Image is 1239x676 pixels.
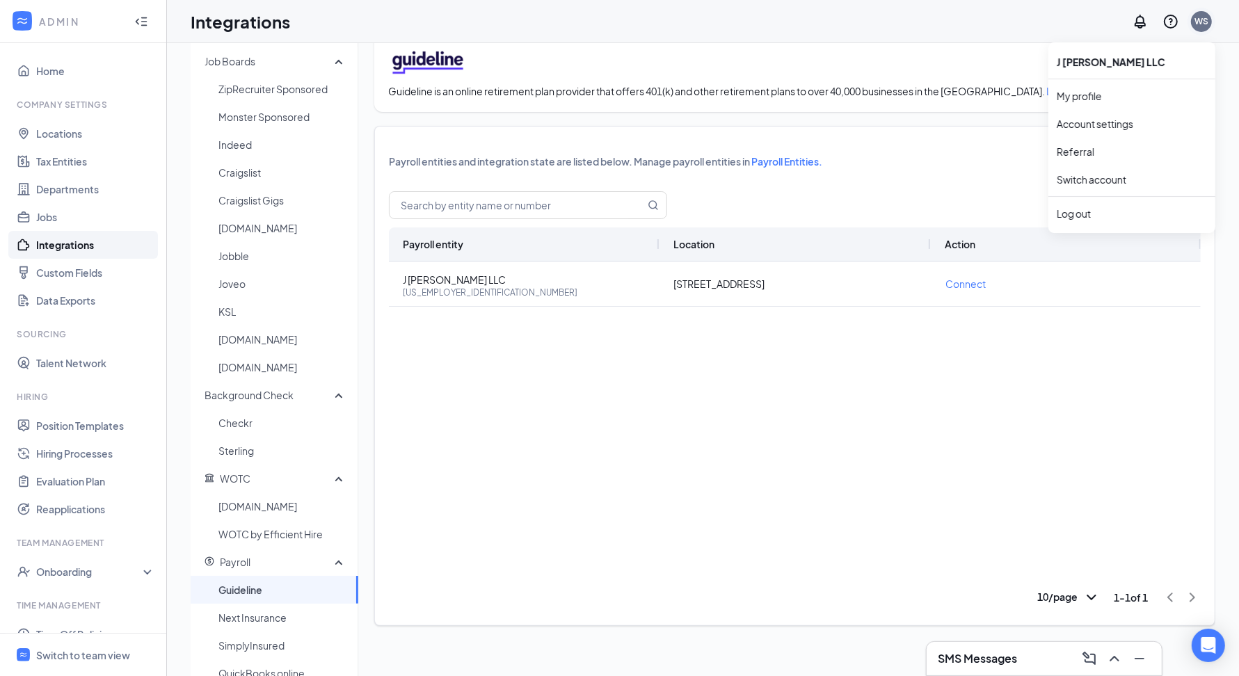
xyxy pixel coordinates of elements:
span: Joveo [218,270,347,298]
svg: MagnifyingGlass [648,200,659,211]
div: 1 - 1 of 1 [1114,590,1148,605]
a: Home [36,57,155,85]
a: Payroll Entities. [751,155,822,168]
a: Switch account [1057,173,1126,186]
span: Payroll [220,556,250,568]
span: Craigslist Gigs [218,186,347,214]
a: Custom Fields [36,259,155,287]
div: ADMIN [39,15,122,29]
div: J [PERSON_NAME] LLC [403,273,646,287]
button: Connect [945,273,1000,295]
a: Talent Network [36,349,155,377]
span: Checkr [218,409,347,437]
span: [STREET_ADDRESS] [673,277,765,290]
span: WOTC [220,472,250,485]
span: [DOMAIN_NAME] [218,353,347,381]
div: Log out [1057,207,1207,220]
img: guideline-logo [388,47,473,76]
span: Sterling [218,437,347,465]
span: [DOMAIN_NAME] [218,325,347,353]
button: Minimize [1128,647,1151,670]
div: Open Intercom Messenger [1192,629,1225,662]
div: 10 / page [1037,589,1100,606]
span: [DOMAIN_NAME] [218,492,347,520]
svg: DollarCircle [205,556,214,566]
a: Integrations [36,231,155,259]
a: Locations [36,120,155,147]
a: Data Exports [36,287,155,314]
a: Time Off Policies [36,620,155,648]
svg: Notifications [1132,13,1149,30]
span: Background Check [205,389,294,401]
div: Team Management [17,537,152,549]
svg: WorkstreamLogo [15,14,29,28]
button: ComposeMessage [1078,647,1101,670]
span: Jobble [218,242,347,270]
span: Guideline [218,576,347,604]
span: Craigslist [218,159,347,186]
span: Payroll entity [403,238,463,250]
span: Payroll entities and integration state are listed below. Manage payroll entities in [389,155,822,168]
svg: ChevronDown [1083,589,1100,606]
a: Position Templates [36,412,155,440]
a: Reapplications [36,495,155,523]
div: J [PERSON_NAME] LLC [1048,48,1215,76]
a: Tax Entities [36,147,155,175]
span: Connect [945,279,986,289]
svg: Collapse [134,15,148,29]
a: My profile [1057,89,1207,103]
a: Referral [1057,145,1207,159]
a: Jobs [36,203,155,231]
div: Company Settings [17,99,152,111]
div: Hiring [17,391,152,403]
span: Indeed [218,131,347,159]
div: Sourcing [17,328,152,340]
span: [DOMAIN_NAME] [218,214,347,242]
svg: ComposeMessage [1081,650,1098,667]
span: SimplyInsured [218,631,347,659]
span: KSL [218,298,347,325]
div: WS [1194,15,1208,27]
a: Departments [36,175,155,203]
a: Account settings [1057,117,1207,131]
div: Switch to team view [36,648,130,662]
svg: ChevronUp [1106,650,1123,667]
input: Search by entity name or number [390,192,628,218]
span: Monster Sponsored [218,103,347,131]
span: Action [945,238,975,250]
span: Next Insurance [218,604,347,631]
svg: WorkstreamLogo [19,650,28,659]
span: Location [673,238,714,250]
div: Guideline is an online retirement plan provider that offers 401(k) and other retirement plans to ... [388,84,1201,98]
h1: Integrations [191,10,290,33]
button: ChevronUp [1103,647,1126,670]
svg: Minimize [1131,650,1148,667]
svg: Government [205,473,214,483]
span: WOTC by Efficient Hire [218,520,347,548]
span: ZipRecruiter Sponsored [218,75,347,103]
svg: QuestionInfo [1162,13,1179,30]
svg: UserCheck [17,565,31,579]
div: Onboarding [36,565,143,579]
a: Evaluation Plan [36,467,155,495]
div: Time Management [17,599,152,611]
div: [US_EMPLOYER_IDENTIFICATION_NUMBER] [403,287,646,298]
h3: SMS Messages [938,651,1017,666]
span: Job Boards [205,55,255,67]
a: Hiring Processes [36,440,155,467]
